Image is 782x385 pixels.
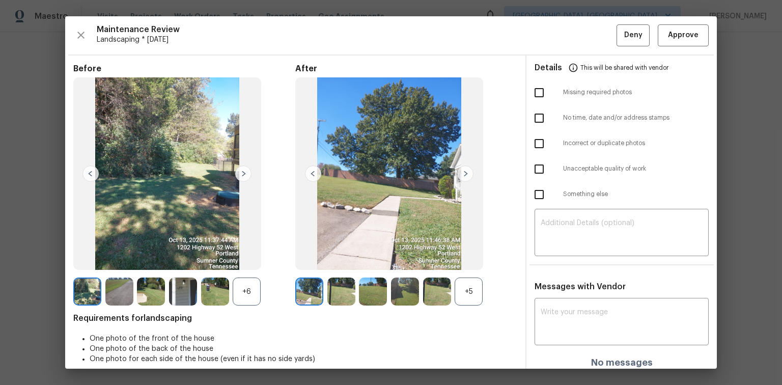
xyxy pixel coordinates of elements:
li: One photo for each side of the house (even if it has no side yards) [90,354,517,364]
span: Messages with Vendor [535,283,626,291]
span: Maintenance Review [97,24,617,35]
span: Before [73,64,295,74]
span: Unacceptable quality of work [563,164,709,173]
li: One photo of the front of the house [90,334,517,344]
div: Missing required photos [526,80,717,105]
li: One photo of the back of the house [90,344,517,354]
button: Approve [658,24,709,46]
span: No time, date and/or address stamps [563,114,709,122]
div: +6 [233,278,261,306]
img: right-chevron-button-url [235,166,252,182]
span: After [295,64,517,74]
span: Missing required photos [563,88,709,97]
span: Incorrect or duplicate photos [563,139,709,148]
span: Something else [563,190,709,199]
span: This will be shared with vendor [580,56,668,80]
div: +5 [455,278,483,306]
img: left-chevron-button-url [82,166,99,182]
h4: No messages [591,358,653,368]
img: left-chevron-button-url [305,166,321,182]
button: Deny [617,24,650,46]
span: Deny [624,29,643,42]
div: No time, date and/or address stamps [526,105,717,131]
span: Approve [668,29,699,42]
div: Unacceptable quality of work [526,156,717,182]
span: Landscaping * [DATE] [97,35,617,45]
span: Details [535,56,562,80]
img: right-chevron-button-url [457,166,473,182]
div: Something else [526,182,717,207]
span: Requirements for landscaping [73,313,517,323]
div: Incorrect or duplicate photos [526,131,717,156]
